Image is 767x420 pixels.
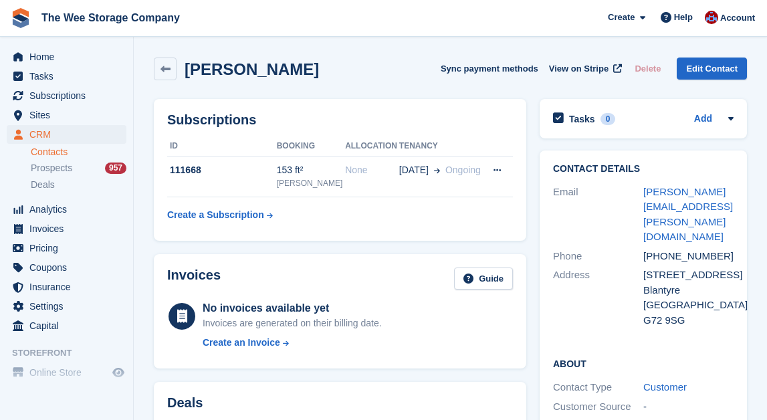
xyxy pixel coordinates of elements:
h2: Deals [167,395,203,411]
div: Address [553,268,643,328]
div: Create an Invoice [203,336,280,350]
span: Pricing [29,239,110,257]
h2: Subscriptions [167,112,513,128]
a: menu [7,297,126,316]
img: Scott Ritchie [705,11,718,24]
div: - [643,399,734,415]
a: menu [7,106,126,124]
h2: Tasks [569,113,595,125]
span: Account [720,11,755,25]
th: Booking [277,136,345,157]
h2: About [553,356,734,370]
div: None [345,163,399,177]
span: Sites [29,106,110,124]
a: [PERSON_NAME][EMAIL_ADDRESS][PERSON_NAME][DOMAIN_NAME] [643,186,733,243]
th: Tenancy [399,136,484,157]
a: Guide [454,268,513,290]
span: Subscriptions [29,86,110,105]
a: menu [7,200,126,219]
img: stora-icon-8386f47178a22dfd0bd8f6a31ec36ba5ce8667c1dd55bd0f319d3a0aa187defe.svg [11,8,31,28]
span: CRM [29,125,110,144]
div: 0 [600,113,616,125]
a: Customer [643,381,687,393]
a: View on Stripe [544,58,625,80]
a: menu [7,47,126,66]
div: 111668 [167,163,277,177]
a: Deals [31,178,126,192]
span: Insurance [29,278,110,296]
span: Storefront [12,346,133,360]
span: [DATE] [399,163,429,177]
h2: [PERSON_NAME] [185,60,319,78]
div: No invoices available yet [203,300,382,316]
div: Customer Source [553,399,643,415]
span: Deals [31,179,55,191]
a: The Wee Storage Company [36,7,185,29]
span: Tasks [29,67,110,86]
a: menu [7,86,126,105]
a: menu [7,125,126,144]
button: Delete [629,58,666,80]
a: Add [694,112,712,127]
a: menu [7,239,126,257]
div: Blantyre [643,283,734,298]
span: Invoices [29,219,110,238]
span: Coupons [29,258,110,277]
button: Sync payment methods [441,58,538,80]
span: Help [674,11,693,24]
div: [PHONE_NUMBER] [643,249,734,264]
a: Edit Contact [677,58,747,80]
div: G72 9SG [643,313,734,328]
h2: Invoices [167,268,221,290]
a: menu [7,67,126,86]
div: Phone [553,249,643,264]
a: Create an Invoice [203,336,382,350]
a: Prospects 957 [31,161,126,175]
a: menu [7,363,126,382]
div: 153 ft² [277,163,345,177]
span: Home [29,47,110,66]
div: 957 [105,163,126,174]
span: Analytics [29,200,110,219]
a: menu [7,258,126,277]
span: Prospects [31,162,72,175]
span: Online Store [29,363,110,382]
div: [GEOGRAPHIC_DATA] [643,298,734,313]
span: View on Stripe [549,62,609,76]
a: Preview store [110,364,126,381]
div: Create a Subscription [167,208,264,222]
div: Email [553,185,643,245]
span: Settings [29,297,110,316]
div: [PERSON_NAME] [277,177,345,189]
a: Create a Subscription [167,203,273,227]
th: Allocation [345,136,399,157]
div: [STREET_ADDRESS] [643,268,734,283]
a: menu [7,278,126,296]
span: Create [608,11,635,24]
span: Capital [29,316,110,335]
th: ID [167,136,277,157]
a: menu [7,316,126,335]
a: menu [7,219,126,238]
div: Contact Type [553,380,643,395]
h2: Contact Details [553,164,734,175]
div: Invoices are generated on their billing date. [203,316,382,330]
a: Contacts [31,146,126,159]
span: Ongoing [445,165,481,175]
